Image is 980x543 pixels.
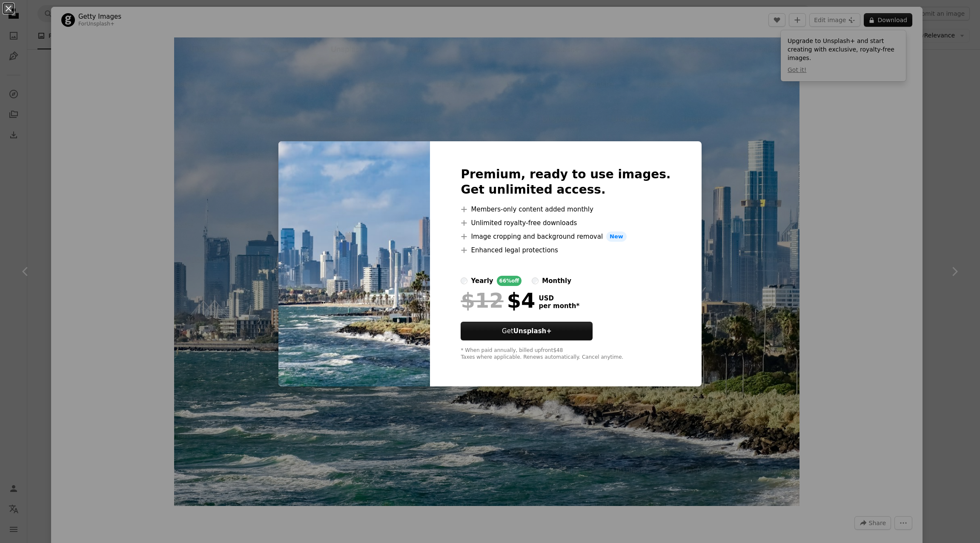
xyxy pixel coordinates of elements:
[513,327,552,335] strong: Unsplash+
[461,204,671,214] li: Members-only content added monthly
[461,289,503,312] span: $12
[461,322,593,340] button: GetUnsplash+
[461,289,535,312] div: $4
[539,294,579,302] span: USD
[461,167,671,197] h2: Premium, ready to use images. Get unlimited access.
[278,141,430,386] img: premium_photo-1733292027787-6463fb0f9925
[461,277,467,284] input: yearly66%off
[461,231,671,242] li: Image cropping and background removal
[539,302,579,310] span: per month *
[461,218,671,228] li: Unlimited royalty-free downloads
[542,276,571,286] div: monthly
[606,231,627,242] span: New
[461,245,671,255] li: Enhanced legal protections
[461,347,671,361] div: * When paid annually, billed upfront $48 Taxes where applicable. Renews automatically. Cancel any...
[497,276,522,286] div: 66% off
[471,276,493,286] div: yearly
[532,277,539,284] input: monthly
